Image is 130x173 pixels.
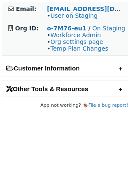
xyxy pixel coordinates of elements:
a: Temp Plan Changes [50,45,108,52]
a: User on Staging [50,12,97,19]
strong: Email: [16,5,37,12]
span: • [47,12,97,19]
a: o-7M76-eu1 [47,25,87,32]
h2: Other Tools & Resources [2,81,128,97]
h2: Customer Information [2,60,128,76]
span: • • • [47,32,108,52]
a: On Staging [92,25,125,32]
strong: / [88,25,90,32]
a: Org settings page [50,38,103,45]
strong: Org ID: [15,25,39,32]
a: File a bug report! [88,103,128,108]
footer: App not working? 🪳 [2,101,128,110]
a: Workforce Admin [50,32,101,38]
